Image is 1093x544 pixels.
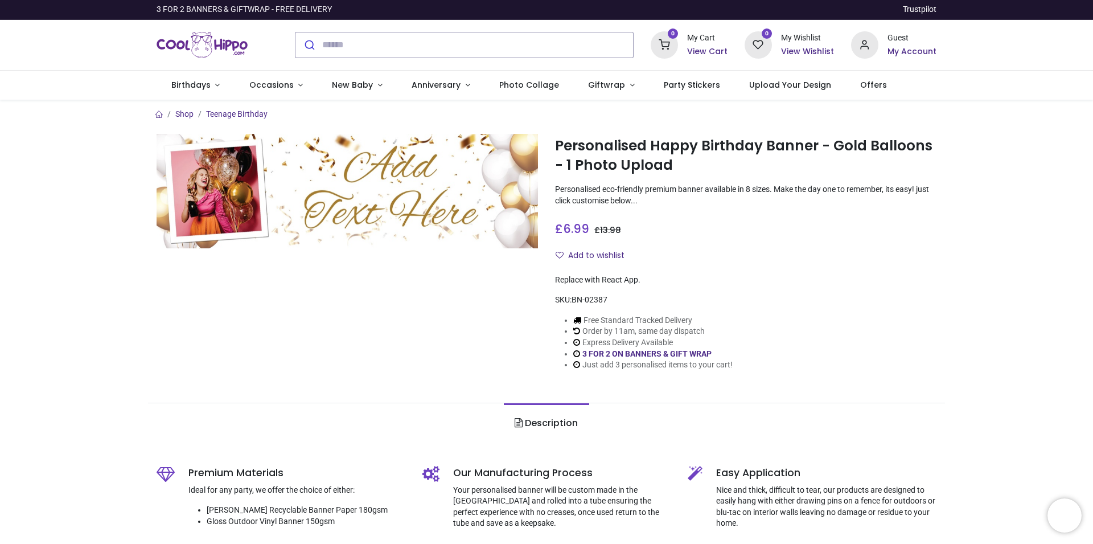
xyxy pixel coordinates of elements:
[499,79,559,91] span: Photo Collage
[903,4,936,15] a: Trustpilot
[664,79,720,91] span: Party Stickers
[332,79,373,91] span: New Baby
[453,466,671,480] h5: Our Manufacturing Process
[716,466,936,480] h5: Easy Application
[556,251,564,259] i: Add to wishlist
[781,46,834,58] a: View Wishlist
[573,71,649,100] a: Giftwrap
[555,295,936,306] div: SKU:
[762,28,773,39] sup: 0
[157,4,332,15] div: 3 FOR 2 BANNERS & GIFTWRAP - FREE DELIVERY
[157,71,235,100] a: Birthdays
[504,403,589,443] a: Description
[887,46,936,58] a: My Account
[781,32,834,44] div: My Wishlist
[397,71,484,100] a: Anniversary
[207,516,405,527] li: Gloss Outdoor Vinyl Banner 150gsm
[651,39,678,48] a: 0
[668,28,679,39] sup: 0
[207,505,405,516] li: [PERSON_NAME] Recyclable Banner Paper 180gsm
[573,337,733,349] li: Express Delivery Available
[555,136,936,175] h1: Personalised Happy Birthday Banner - Gold Balloons - 1 Photo Upload
[295,32,322,58] button: Submit
[745,39,772,48] a: 0
[555,246,634,265] button: Add to wishlistAdd to wishlist
[582,349,712,358] a: 3 FOR 2 ON BANNERS & GIFT WRAP
[206,109,268,118] a: Teenage Birthday
[887,32,936,44] div: Guest
[318,71,397,100] a: New Baby
[588,79,625,91] span: Giftwrap
[555,220,589,237] span: £
[157,29,248,61] a: Logo of Cool Hippo
[687,46,728,58] a: View Cart
[573,315,733,326] li: Free Standard Tracked Delivery
[188,466,405,480] h5: Premium Materials
[555,184,936,206] p: Personalised eco-friendly premium banner available in 8 sizes. Make the day one to remember, its ...
[749,79,831,91] span: Upload Your Design
[572,295,607,304] span: BN-02387
[860,79,887,91] span: Offers
[249,79,294,91] span: Occasions
[687,32,728,44] div: My Cart
[600,224,621,236] span: 13.98
[1047,498,1082,533] iframe: Brevo live chat
[563,220,589,237] span: 6.99
[188,485,405,496] p: Ideal for any party, we offer the choice of either:
[573,359,733,371] li: Just add 3 personalised items to your cart!
[171,79,211,91] span: Birthdays
[716,485,936,529] p: Nice and thick, difficult to tear, our products are designed to easily hang with either drawing p...
[412,79,461,91] span: Anniversary
[157,134,538,248] img: Personalised Happy Birthday Banner - Gold Balloons - 1 Photo Upload
[555,275,936,286] div: Replace with React App.
[594,224,621,236] span: £
[453,485,671,529] p: Your personalised banner will be custom made in the [GEOGRAPHIC_DATA] and rolled into a tube ensu...
[573,326,733,337] li: Order by 11am, same day dispatch
[175,109,194,118] a: Shop
[235,71,318,100] a: Occasions
[157,29,248,61] img: Cool Hippo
